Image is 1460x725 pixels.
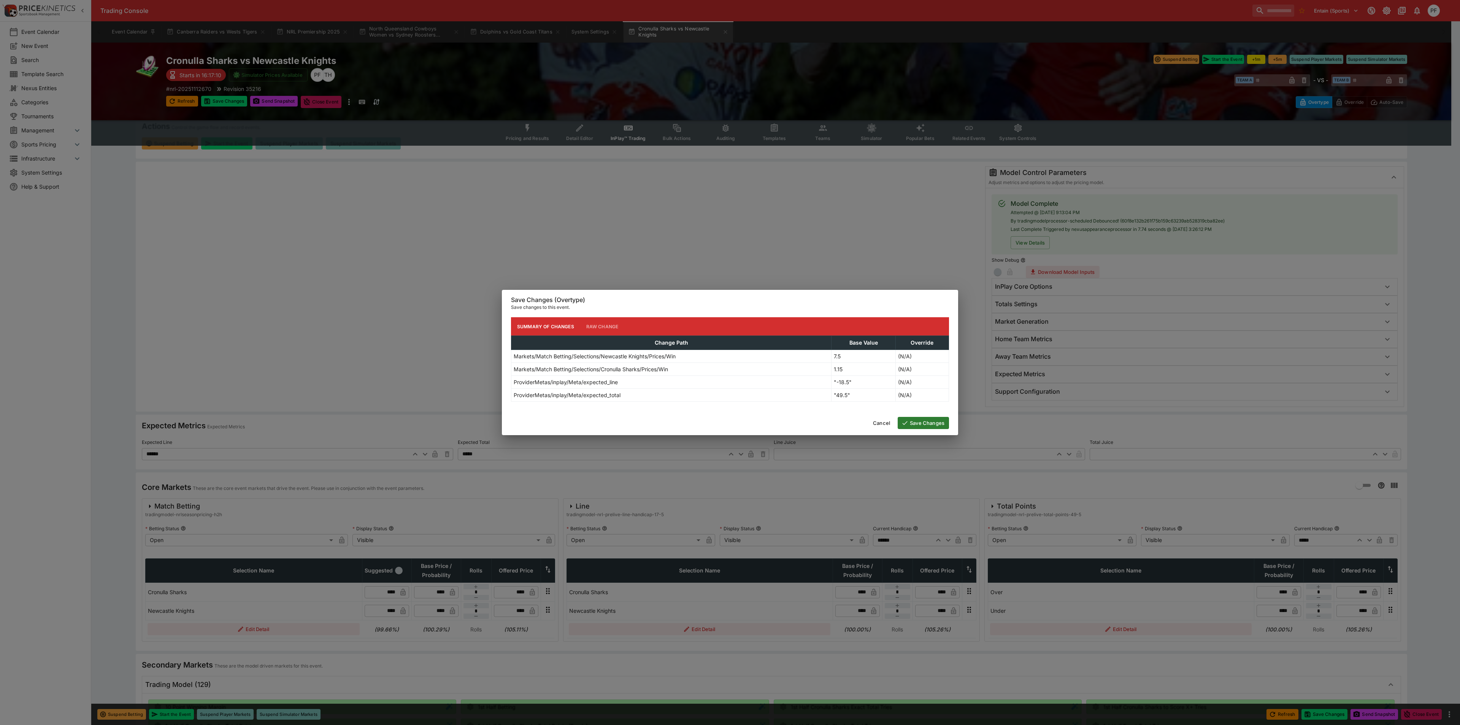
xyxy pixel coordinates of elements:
[832,376,896,389] td: "-18.5"
[511,317,580,335] button: Summary of Changes
[514,378,618,386] p: ProviderMetas/inplay/Meta/expected_line
[511,296,949,304] h6: Save Changes (Overtype)
[895,350,949,363] td: (N/A)
[898,417,949,429] button: Save Changes
[580,317,625,335] button: Raw Change
[832,389,896,402] td: "49.5"
[832,336,896,350] th: Base Value
[868,417,895,429] button: Cancel
[514,352,676,360] p: Markets/Match Betting/Selections/Newcastle Knights/Prices/Win
[514,391,620,399] p: ProviderMetas/inplay/Meta/expected_total
[895,363,949,376] td: (N/A)
[514,365,668,373] p: Markets/Match Betting/Selections/Cronulla Sharks/Prices/Win
[832,363,896,376] td: 1.15
[895,376,949,389] td: (N/A)
[895,389,949,402] td: (N/A)
[511,336,832,350] th: Change Path
[511,304,949,311] p: Save changes to this event.
[895,336,949,350] th: Override
[832,350,896,363] td: 7.5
